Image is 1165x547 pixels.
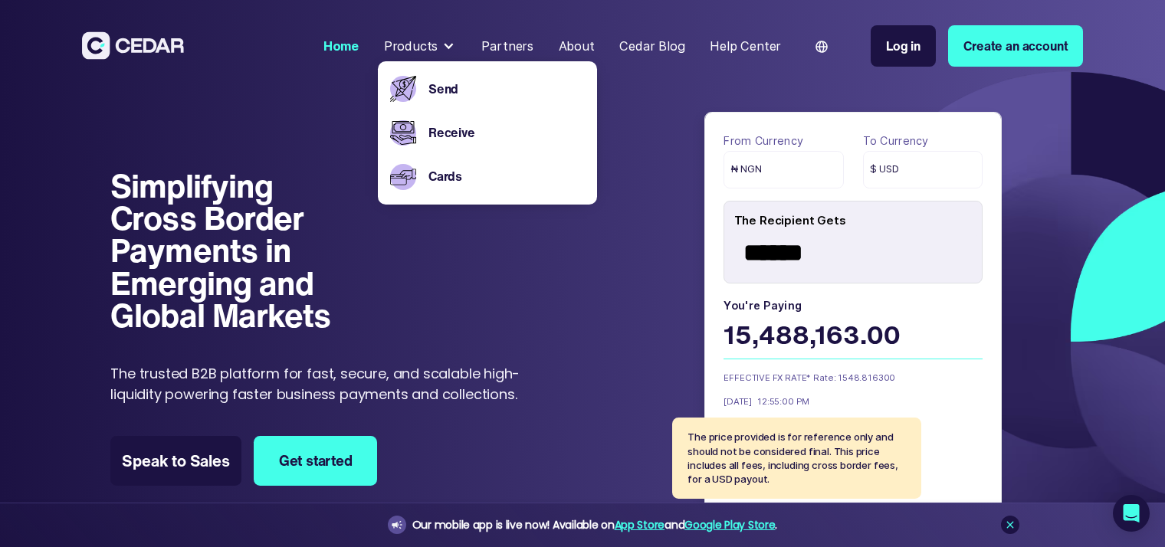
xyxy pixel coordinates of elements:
[615,517,665,532] a: App Store
[391,519,403,531] img: announcement
[428,123,585,142] a: Receive
[110,169,363,332] h1: Simplifying Cross Border Payments in Emerging and Global Markets
[110,436,241,486] a: Speak to Sales
[378,61,598,204] nav: Products
[553,29,601,63] a: About
[254,436,377,486] a: Get started
[559,37,595,55] div: About
[378,31,463,62] div: Products
[412,516,777,535] div: Our mobile app is live now! Available on and .
[863,131,983,151] label: To currency
[724,131,983,451] form: payField
[428,167,585,185] a: Cards
[871,25,936,67] a: Log in
[688,430,905,486] p: The price provided is for reference only and should not be considered final. This price includes ...
[619,37,684,55] div: Cedar Blog
[613,29,691,63] a: Cedar Blog
[948,25,1083,67] a: Create an account
[1113,495,1150,532] div: Open Intercom Messenger
[110,363,532,405] p: The trusted B2B platform for fast, secure, and scalable high-liquidity powering faster business p...
[731,162,762,177] span: ₦ NGN
[710,37,781,55] div: Help Center
[475,29,540,63] a: Partners
[323,37,359,55] div: Home
[724,372,813,384] div: EFFECTIVE FX RATE*
[724,395,752,408] div: [DATE]
[724,296,983,316] label: You're paying
[428,80,585,98] a: Send
[384,37,438,55] div: Products
[724,316,983,357] div: 15,488,163.00
[813,372,930,385] div: Rate: 1548.816300
[317,29,366,63] a: Home
[684,517,775,532] a: Google Play Store
[734,206,983,235] div: The Recipient Gets
[870,162,899,177] span: $ USD
[704,29,787,63] a: Help Center
[886,37,921,56] div: Log in
[724,131,844,151] label: From currency
[481,37,533,55] div: Partners
[752,395,809,408] div: 12:55:00 PM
